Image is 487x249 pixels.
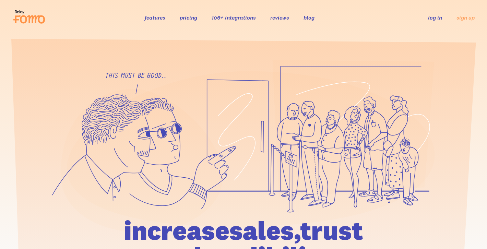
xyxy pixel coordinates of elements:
a: pricing [180,14,197,21]
a: features [145,14,165,21]
a: sign up [456,14,475,21]
a: 106+ integrations [212,14,256,21]
a: log in [428,14,442,21]
a: reviews [270,14,289,21]
a: blog [304,14,314,21]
